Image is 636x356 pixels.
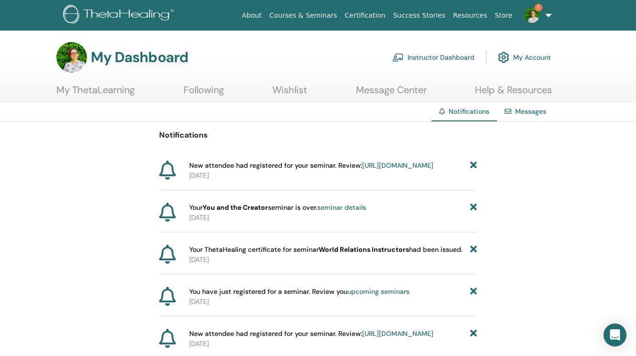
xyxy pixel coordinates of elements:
p: Notifications [159,129,477,141]
span: Your ThetaHealing certificate for seminar had been issued. [189,245,463,255]
div: Open Intercom Messenger [604,324,626,346]
a: Store [491,7,517,24]
p: [DATE] [189,213,477,223]
img: default.jpg [524,8,539,23]
a: Message Center [356,84,427,103]
a: seminar details [317,203,366,212]
a: Certification [341,7,389,24]
b: World Relations Instructors [319,245,409,254]
a: [URL][DOMAIN_NAME] [362,329,433,338]
a: Instructor Dashboard [392,47,474,68]
a: About [238,7,265,24]
span: Your seminar is over. [189,203,366,213]
strong: You and the Creator [203,203,268,212]
img: chalkboard-teacher.svg [392,53,404,62]
p: [DATE] [189,255,477,265]
a: [URL][DOMAIN_NAME] [362,161,433,170]
h3: My Dashboard [91,49,188,66]
a: Wishlist [272,84,307,103]
a: Messages [515,107,546,116]
a: Help & Resources [475,84,552,103]
a: Success Stories [389,7,449,24]
span: New attendee had registered for your seminar. Review: [189,329,433,339]
a: Following [183,84,224,103]
p: [DATE] [189,171,477,181]
a: Resources [449,7,491,24]
img: default.jpg [56,42,87,73]
a: upcoming seminars [347,287,410,296]
span: 1 [535,4,542,11]
img: cog.svg [498,49,509,65]
img: logo.png [63,5,177,26]
span: New attendee had registered for your seminar. Review: [189,161,433,171]
a: My ThetaLearning [56,84,135,103]
p: [DATE] [189,297,477,307]
a: My Account [498,47,551,68]
a: Courses & Seminars [266,7,341,24]
p: [DATE] [189,339,477,349]
span: You have just registered for a seminar. Review you [189,287,410,297]
span: Notifications [449,107,489,116]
